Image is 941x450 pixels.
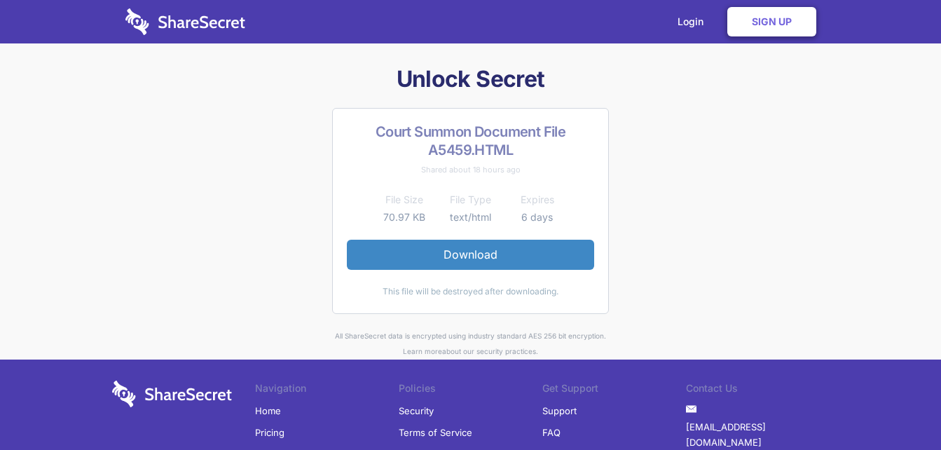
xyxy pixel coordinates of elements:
a: Home [255,400,281,421]
div: This file will be destroyed after downloading. [347,284,594,299]
td: 6 days [504,209,570,226]
td: text/html [437,209,504,226]
li: Get Support [542,381,686,400]
th: Expires [504,191,570,208]
div: Shared about 18 hours ago [347,162,594,177]
li: Contact Us [686,381,830,400]
div: All ShareSecret data is encrypted using industry standard AES 256 bit encryption. about our secur... [107,328,835,360]
img: logo-wordmark-white-trans-d4663122ce5f474addd5e946df7df03e33cb6a1c49d2221995e7729f52c070b2.svg [125,8,245,35]
li: Policies [399,381,542,400]
h1: Unlock Secret [107,64,835,94]
img: logo-wordmark-white-trans-d4663122ce5f474addd5e946df7df03e33cb6a1c49d2221995e7729f52c070b2.svg [112,381,232,407]
th: File Size [371,191,437,208]
a: Support [542,400,577,421]
li: Navigation [255,381,399,400]
a: Pricing [255,422,284,443]
a: Terms of Service [399,422,472,443]
a: Download [347,240,594,269]
a: Security [399,400,434,421]
a: FAQ [542,422,561,443]
a: Sign Up [727,7,816,36]
a: Learn more [403,347,442,355]
h2: Court Summon Document File A5459.HTML [347,123,594,159]
th: File Type [437,191,504,208]
td: 70.97 KB [371,209,437,226]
